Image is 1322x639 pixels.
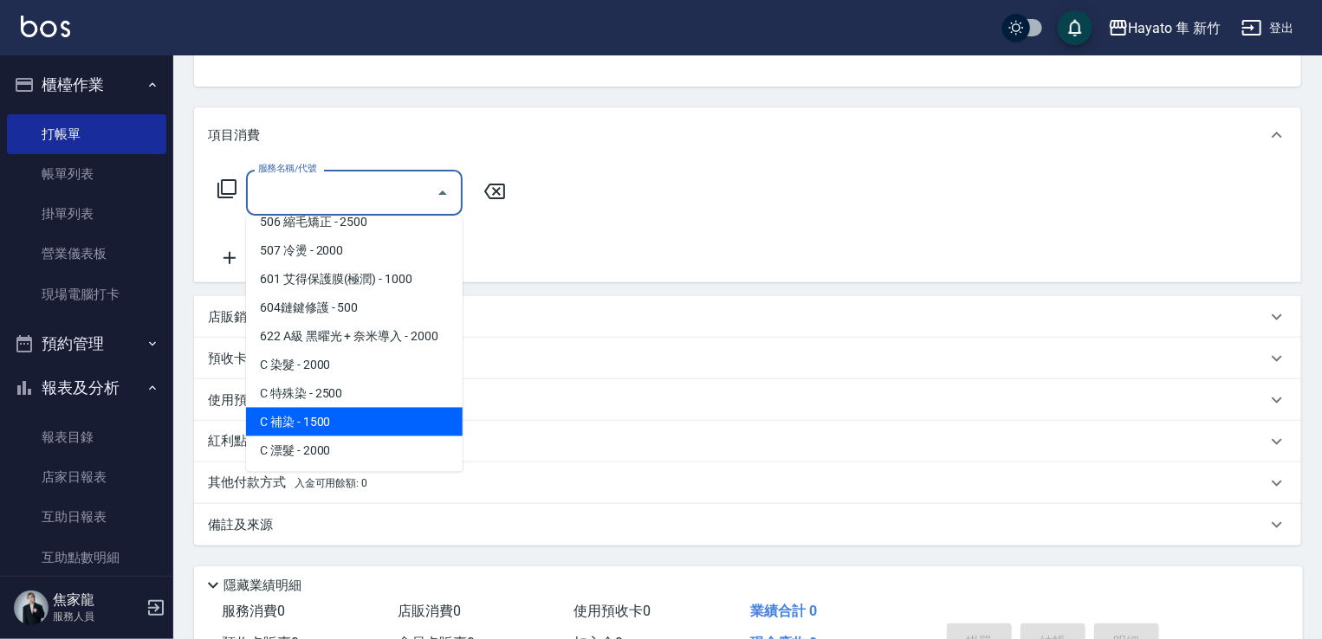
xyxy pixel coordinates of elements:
[7,274,166,314] a: 現場電腦打卡
[53,591,141,609] h5: 焦家龍
[246,294,463,322] span: 604鏈鍵修護 - 500
[208,308,260,326] p: 店販銷售
[574,603,651,619] span: 使用預收卡 0
[7,538,166,578] a: 互助點數明細
[750,603,817,619] span: 業績合計 0
[224,577,301,595] p: 隱藏業績明細
[194,338,1301,379] div: 預收卡販賣
[246,208,463,236] span: 506 縮毛矯正 - 2500
[194,296,1301,338] div: 店販銷售
[194,462,1301,504] div: 其他付款方式入金可用餘額: 0
[7,62,166,107] button: 櫃檯作業
[7,234,166,274] a: 營業儀表板
[14,591,49,625] img: Person
[7,154,166,194] a: 帳單列表
[7,114,166,154] a: 打帳單
[258,162,316,175] label: 服務名稱/代號
[208,474,367,493] p: 其他付款方式
[1129,17,1221,39] div: Hayato 隼 新竹
[246,236,463,265] span: 507 冷燙 - 2000
[429,179,457,207] button: Close
[194,107,1301,163] div: 項目消費
[7,497,166,537] a: 互助日報表
[1058,10,1092,45] button: save
[7,417,166,457] a: 報表目錄
[246,351,463,379] span: C 染髮 - 2000
[7,365,166,410] button: 報表及分析
[246,322,463,351] span: 622 A級 黑曜光 + 奈米導入 - 2000
[194,421,1301,462] div: 紅利點數剩餘點數: 0
[7,194,166,234] a: 掛單列表
[21,16,70,37] img: Logo
[246,436,463,465] span: C 漂髮 - 2000
[246,265,463,294] span: 601 艾得保護膜(極潤) - 1000
[246,379,463,408] span: C 特殊染 - 2500
[208,350,273,368] p: 預收卡販賣
[208,391,273,410] p: 使用預收卡
[194,504,1301,545] div: 備註及來源
[208,516,273,534] p: 備註及來源
[194,379,1301,421] div: 使用預收卡
[53,609,141,624] p: 服務人員
[1101,10,1228,46] button: Hayato 隼 新竹
[222,603,285,619] span: 服務消費 0
[208,432,311,451] p: 紅利點數
[7,457,166,497] a: 店家日報表
[246,408,463,436] span: C 補染 - 1500
[295,477,368,489] span: 入金可用餘額: 0
[398,603,461,619] span: 店販消費 0
[208,126,260,145] p: 項目消費
[7,321,166,366] button: 預約管理
[1235,12,1301,44] button: 登出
